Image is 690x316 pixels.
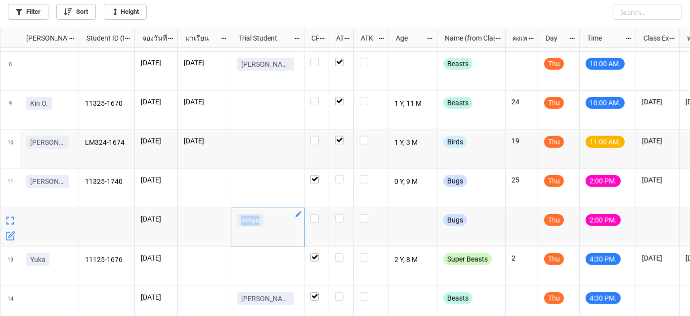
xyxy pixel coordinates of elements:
p: [DATE] [141,214,172,224]
p: Yuka [30,255,45,265]
a: Filter [8,4,48,20]
p: [PERSON_NAME] [241,59,290,69]
div: Thu [544,253,564,265]
div: 10:00 AM. [586,97,625,109]
div: Student ID (from [PERSON_NAME] Name) [81,33,124,44]
p: [DATE] [141,292,172,302]
div: Thu [544,214,564,226]
div: Beasts [443,97,473,109]
p: 0 Y, 9 M [394,175,431,189]
div: CF [305,33,319,44]
div: Time [581,33,625,44]
span: 10 [7,130,13,169]
div: ATK [355,33,378,44]
div: Thu [544,97,564,109]
p: [DATE] [141,136,172,146]
p: 2 [512,253,532,263]
div: 4:30 PM. [586,253,621,265]
div: 11:00 AM. [586,136,625,148]
div: Beasts [443,58,473,70]
div: Beasts [443,292,473,304]
p: [DATE] [642,136,673,146]
div: Class Expiration [638,33,669,44]
div: Bugs [443,175,467,187]
span: 8 [9,52,12,90]
div: มาเรียน [179,33,220,44]
div: Thu [544,175,564,187]
span: 9 [9,91,12,130]
p: [DATE] [141,175,172,185]
div: Trial Student [233,33,293,44]
p: 1 Y, 3 M [394,136,431,150]
p: [PERSON_NAME] [30,177,65,186]
div: Super Beasts [443,253,492,265]
div: Day [540,33,569,44]
input: Search... [613,4,682,20]
p: 19 [512,136,532,146]
div: [PERSON_NAME] Name [20,33,68,44]
p: [DATE] [642,253,673,263]
p: Kin O. [30,98,48,108]
p: 24 [512,97,532,107]
p: 25 [512,175,532,185]
div: Thu [544,58,564,70]
div: Thu [544,136,564,148]
p: 11325-1670 [85,97,129,111]
p: [DATE] [642,97,673,107]
p: 11325-1740 [85,175,129,189]
p: [DATE] [184,58,225,68]
div: Age [390,33,427,44]
div: Birds [443,136,467,148]
p: [DATE] [141,58,172,68]
p: [DATE] [141,97,172,107]
p: [DATE] [184,136,225,146]
div: จองวันที่ [136,33,168,44]
div: 2:00 PM. [586,214,621,226]
div: 2:00 PM. [586,175,621,187]
div: 4:30 PM. [586,292,621,304]
p: [DATE] [184,97,225,107]
div: grid [0,28,79,48]
div: ATT [330,33,344,44]
a: Sort [56,4,96,20]
p: 11125-1676 [85,253,129,267]
div: 10:00 AM. [586,58,625,70]
p: [DATE] [141,253,172,263]
div: คงเหลือ (from Nick Name) [507,33,527,44]
div: Name (from Class) [439,33,495,44]
span: 11 [7,169,13,208]
span: 13 [7,247,13,286]
div: Bugs [443,214,467,226]
p: [PERSON_NAME]ปู [30,137,65,147]
p: LM324-1674 [85,136,129,150]
p: 1 Y, 11 M [394,97,431,111]
div: Thu [544,292,564,304]
a: Height [104,4,147,20]
p: [PERSON_NAME] [241,294,290,304]
p: Athyn [241,216,259,226]
p: 2 Y, 8 M [394,253,431,267]
p: [DATE] [642,175,673,185]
